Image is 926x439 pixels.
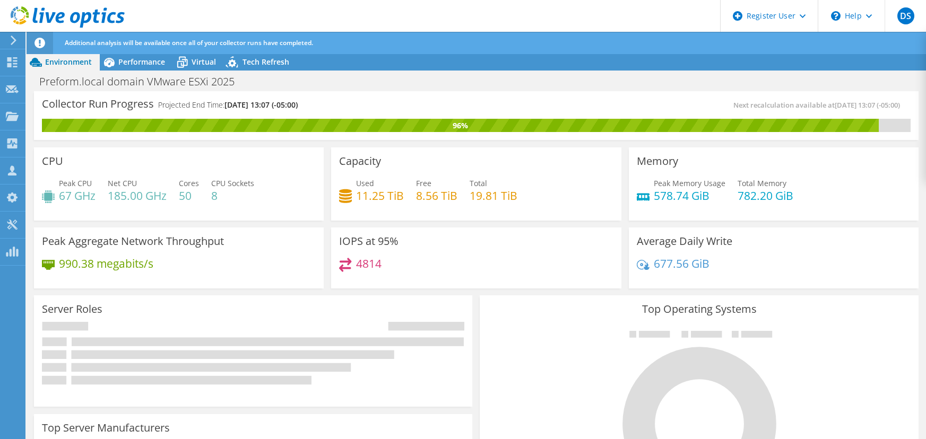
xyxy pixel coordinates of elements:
[416,178,431,188] span: Free
[738,178,786,188] span: Total Memory
[42,422,170,434] h3: Top Server Manufacturers
[179,178,199,188] span: Cores
[356,178,374,188] span: Used
[108,178,137,188] span: Net CPU
[211,190,254,201] h4: 8
[42,303,102,315] h3: Server Roles
[45,57,92,67] span: Environment
[654,178,725,188] span: Peak Memory Usage
[108,190,167,201] h4: 185.00 GHz
[211,178,254,188] span: CPU Sockets
[339,235,399,247] h3: IOPS at 95%
[897,7,914,24] span: DS
[637,155,678,167] h3: Memory
[59,190,96,201] h4: 67 GHz
[339,155,381,167] h3: Capacity
[65,38,313,47] span: Additional analysis will be available once all of your collector runs have completed.
[179,190,199,201] h4: 50
[158,99,298,111] h4: Projected End Time:
[738,190,793,201] h4: 782.20 GiB
[835,100,900,110] span: [DATE] 13:07 (-05:00)
[637,235,732,247] h3: Average Daily Write
[831,11,841,21] svg: \n
[42,120,879,131] div: 96%
[470,190,517,201] h4: 19.81 TiB
[59,178,92,188] span: Peak CPU
[356,258,382,269] h4: 4814
[34,76,251,87] h1: Preform.local domain VMware ESXi 2025
[243,57,289,67] span: Tech Refresh
[356,190,404,201] h4: 11.25 TiB
[654,258,709,269] h4: 677.56 GiB
[59,258,153,269] h4: 990.38 megabits/s
[733,100,905,110] span: Next recalculation available at
[470,178,487,188] span: Total
[224,100,298,110] span: [DATE] 13:07 (-05:00)
[654,190,725,201] h4: 578.74 GiB
[42,235,224,247] h3: Peak Aggregate Network Throughput
[42,155,63,167] h3: CPU
[118,57,165,67] span: Performance
[192,57,216,67] span: Virtual
[416,190,457,201] h4: 8.56 TiB
[488,303,910,315] h3: Top Operating Systems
